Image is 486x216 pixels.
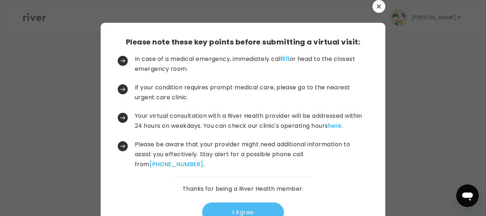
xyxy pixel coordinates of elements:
[183,184,304,194] p: Thanks for being a River Health member.
[135,139,367,169] p: Please be aware that your provider might need additional information to assist you effectively. S...
[456,184,479,207] iframe: Button to launch messaging window
[135,54,367,74] p: In case of a medical emergency, immediately call or head to the closest emergency room.
[149,160,204,168] a: [PHONE_NUMBER]
[328,122,342,130] a: here
[126,37,360,47] h3: Please note these key points before submitting a virtual visit:
[135,111,367,131] p: Your virtual consultation with a River Health provider will be addressed within 24 hours on weekd...
[135,83,367,102] p: If your condition requires prompt medical care, please go to the nearest urgent care clinic.
[282,55,289,63] a: 911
